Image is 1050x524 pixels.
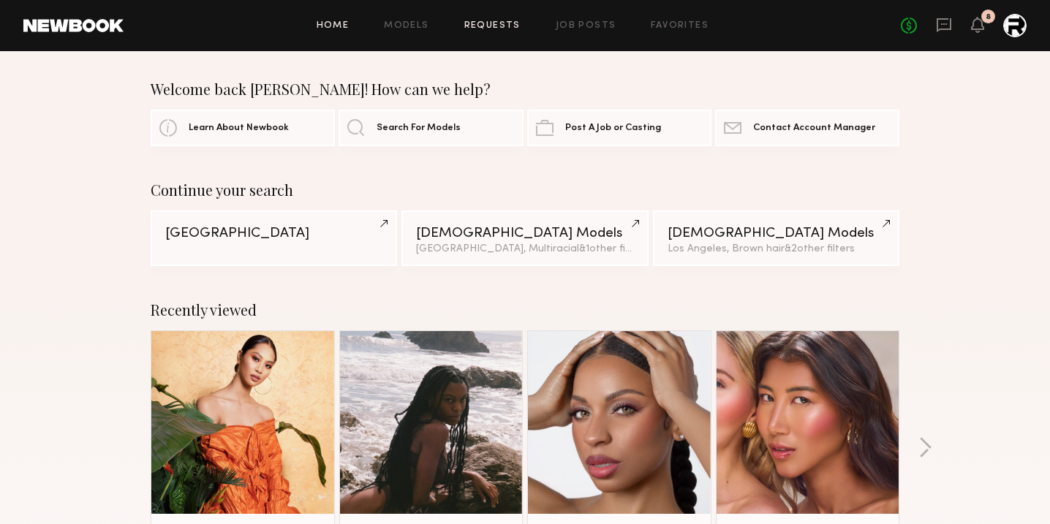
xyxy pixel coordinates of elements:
[668,244,885,254] div: Los Angeles, Brown hair
[753,124,875,133] span: Contact Account Manager
[151,181,899,199] div: Continue your search
[317,21,350,31] a: Home
[715,110,899,146] a: Contact Account Manager
[151,80,899,98] div: Welcome back [PERSON_NAME]! How can we help?
[464,21,521,31] a: Requests
[189,124,289,133] span: Learn About Newbook
[416,244,633,254] div: [GEOGRAPHIC_DATA], Multiracial
[165,227,382,240] div: [GEOGRAPHIC_DATA]
[668,227,885,240] div: [DEMOGRAPHIC_DATA] Models
[785,244,855,254] span: & 2 other filter s
[151,110,335,146] a: Learn About Newbook
[651,21,709,31] a: Favorites
[151,301,899,319] div: Recently viewed
[377,124,461,133] span: Search For Models
[527,110,711,146] a: Post A Job or Casting
[565,124,661,133] span: Post A Job or Casting
[579,244,642,254] span: & 1 other filter
[653,210,899,266] a: [DEMOGRAPHIC_DATA] ModelsLos Angeles, Brown hair&2other filters
[416,227,633,240] div: [DEMOGRAPHIC_DATA] Models
[384,21,428,31] a: Models
[401,210,648,266] a: [DEMOGRAPHIC_DATA] Models[GEOGRAPHIC_DATA], Multiracial&1other filter
[986,13,991,21] div: 8
[151,210,397,266] a: [GEOGRAPHIC_DATA]
[556,21,616,31] a: Job Posts
[339,110,523,146] a: Search For Models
